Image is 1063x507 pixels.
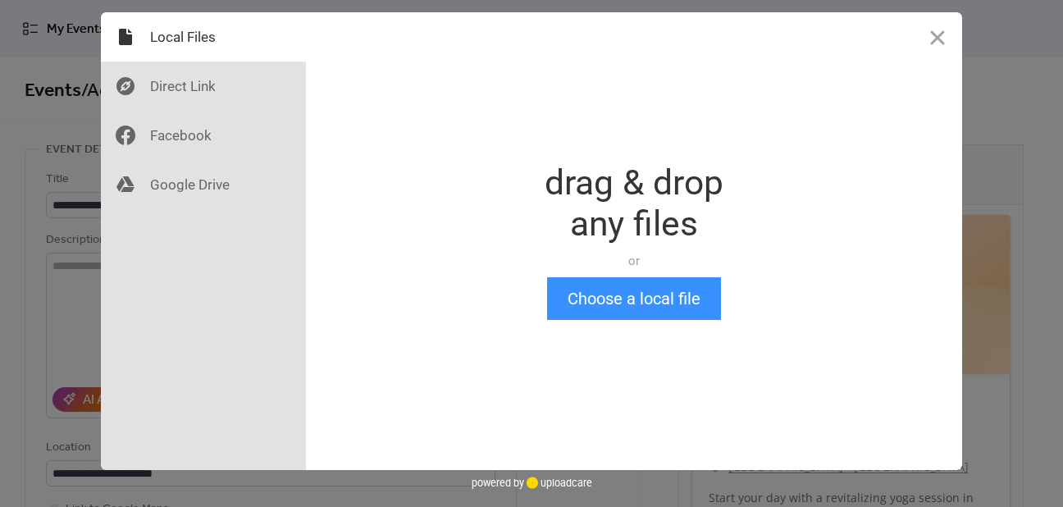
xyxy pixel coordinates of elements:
[101,160,306,209] div: Google Drive
[101,12,306,62] div: Local Files
[545,162,723,244] div: drag & drop any files
[101,62,306,111] div: Direct Link
[524,477,592,489] a: uploadcare
[547,277,721,320] button: Choose a local file
[545,253,723,269] div: or
[472,470,592,495] div: powered by
[101,111,306,160] div: Facebook
[913,12,962,62] button: Close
